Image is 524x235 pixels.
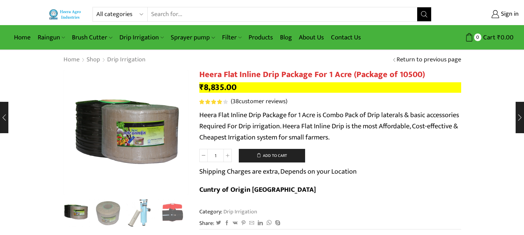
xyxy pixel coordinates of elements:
span: 38 [199,99,229,104]
a: Raingun [34,29,68,46]
nav: Breadcrumb [63,55,146,65]
a: About Us [295,29,327,46]
a: Sprayer pump [167,29,218,46]
button: Search button [417,7,431,21]
img: Flow Control Valve [158,199,187,228]
img: Heera-super-clean-filter [126,199,155,228]
span: 38 [233,96,239,107]
span: ₹ [199,80,204,94]
a: Drip Irrigation [116,29,167,46]
a: Products [245,29,276,46]
span: ₹ [497,32,501,43]
a: Return to previous page [397,55,461,65]
li: 2 / 10 [94,199,123,227]
span: Rated out of 5 based on customer ratings [199,99,223,104]
img: Flat Inline [61,198,90,227]
img: Flat Inline [63,70,189,195]
a: Drip Package Flat Inline2 [94,199,123,228]
a: (38customer reviews) [231,97,287,106]
a: Home [10,29,34,46]
bdi: 8,835.00 [199,80,237,94]
p: Shipping Charges are extra, Depends on your Location [199,166,357,177]
span: Share: [199,219,214,227]
a: Blog [276,29,295,46]
a: Sign in [442,8,519,21]
a: 0 Cart ₹0.00 [438,31,514,44]
span: Cart [481,33,495,42]
a: Drip Irrigation [222,207,257,216]
a: Contact Us [327,29,364,46]
img: Flat Inline Drip Package [94,199,123,228]
a: Home [63,55,80,65]
a: Drip Irrigation [107,55,146,65]
button: Add to cart [239,149,305,163]
a: Brush Cutter [68,29,116,46]
span: Sign in [499,10,519,19]
span: 0 [474,33,481,41]
a: Shop [86,55,101,65]
li: 4 / 10 [158,199,187,227]
p: Heera Flat Inline Drip Package for 1 Acre is Combo Pack of Drip laterals & basic accessories Requ... [199,109,461,143]
span: Category: [199,208,257,216]
a: ball-vavle [158,199,187,228]
h1: Heera Flat Inline Drip Package For 1 Acre (Package of 10500) [199,70,461,80]
b: Cuntry of Origin [GEOGRAPHIC_DATA] [199,184,316,196]
input: Search for... [148,7,417,21]
bdi: 0.00 [497,32,514,43]
li: 1 / 10 [61,199,90,227]
a: Filter [219,29,245,46]
li: 3 / 10 [126,199,155,227]
div: Rated 4.21 out of 5 [199,99,228,104]
div: 1 / 10 [63,70,189,195]
input: Product quantity [208,149,223,162]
